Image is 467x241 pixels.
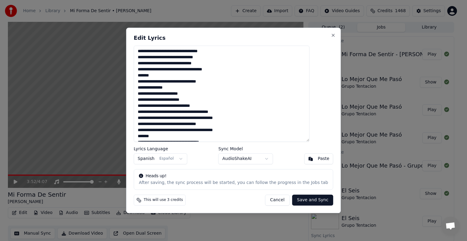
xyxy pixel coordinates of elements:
[134,147,187,151] label: Lyrics Language
[134,35,333,41] h2: Edit Lyrics
[292,195,333,206] button: Save and Sync
[139,173,328,179] div: Heads up!
[139,180,328,186] div: After saving, the sync process will be started, you can follow the progress in the Jobs tab
[304,154,333,165] button: Paste
[265,195,289,206] button: Cancel
[218,147,273,151] label: Sync Model
[318,156,329,162] div: Paste
[144,198,183,203] span: This will use 3 credits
